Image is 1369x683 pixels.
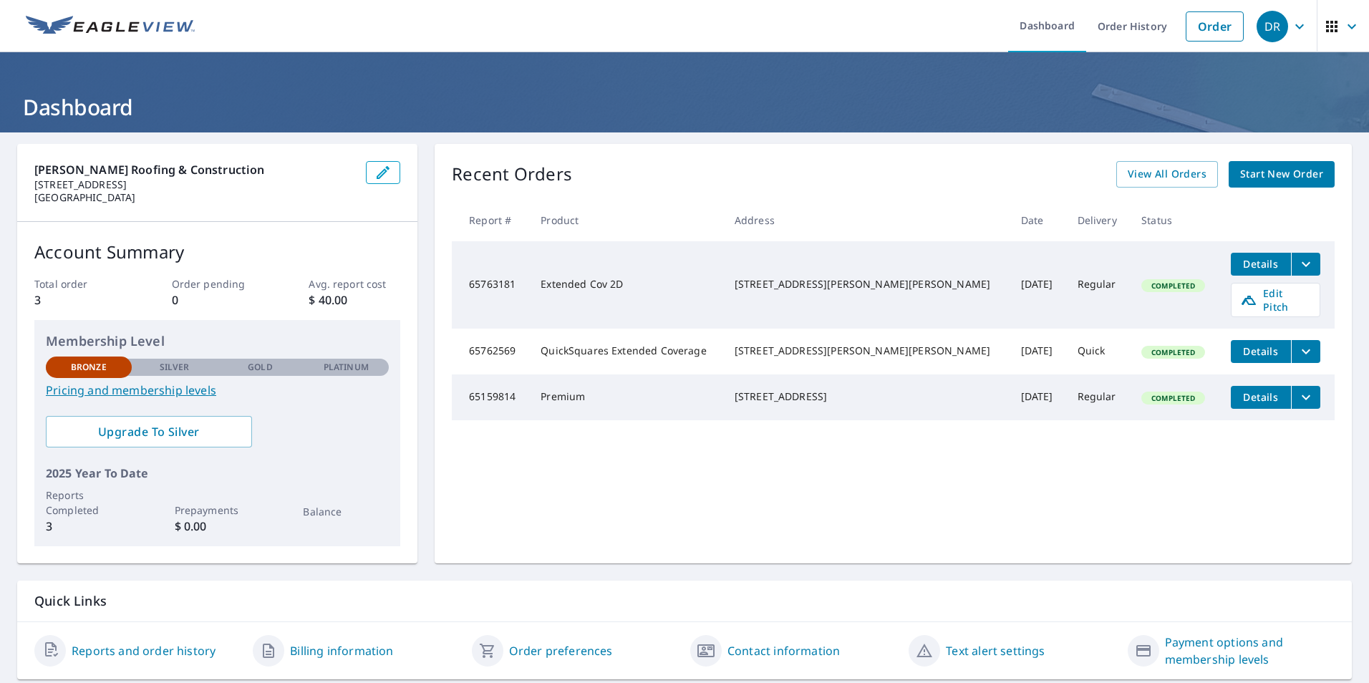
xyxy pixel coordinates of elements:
[1010,199,1066,241] th: Date
[1130,199,1219,241] th: Status
[452,199,529,241] th: Report #
[735,277,998,291] div: [STREET_ADDRESS][PERSON_NAME][PERSON_NAME]
[1128,165,1206,183] span: View All Orders
[46,416,252,447] a: Upgrade To Silver
[303,504,389,519] p: Balance
[529,199,723,241] th: Product
[175,503,261,518] p: Prepayments
[1066,329,1131,374] td: Quick
[529,329,723,374] td: QuickSquares Extended Coverage
[735,344,998,358] div: [STREET_ADDRESS][PERSON_NAME][PERSON_NAME]
[1143,393,1204,403] span: Completed
[1231,386,1291,409] button: detailsBtn-65159814
[946,642,1045,659] a: Text alert settings
[1257,11,1288,42] div: DR
[1231,253,1291,276] button: detailsBtn-65763181
[309,276,400,291] p: Avg. report cost
[1066,374,1131,420] td: Regular
[735,389,998,404] div: [STREET_ADDRESS]
[175,518,261,535] p: $ 0.00
[72,642,216,659] a: Reports and order history
[1231,340,1291,363] button: detailsBtn-65762569
[248,361,272,374] p: Gold
[34,191,354,204] p: [GEOGRAPHIC_DATA]
[34,161,354,178] p: [PERSON_NAME] Roofing & Construction
[309,291,400,309] p: $ 40.00
[71,361,107,374] p: Bronze
[529,241,723,329] td: Extended Cov 2D
[452,161,572,188] p: Recent Orders
[160,361,190,374] p: Silver
[34,592,1335,610] p: Quick Links
[1186,11,1244,42] a: Order
[324,361,369,374] p: Platinum
[46,465,389,482] p: 2025 Year To Date
[57,424,241,440] span: Upgrade To Silver
[1229,161,1335,188] a: Start New Order
[34,178,354,191] p: [STREET_ADDRESS]
[1239,344,1282,358] span: Details
[1291,253,1320,276] button: filesDropdownBtn-65763181
[452,374,529,420] td: 65159814
[727,642,840,659] a: Contact information
[26,16,195,37] img: EV Logo
[46,331,389,351] p: Membership Level
[529,374,723,420] td: Premium
[34,276,126,291] p: Total order
[34,239,400,265] p: Account Summary
[1010,329,1066,374] td: [DATE]
[723,199,1010,241] th: Address
[1239,390,1282,404] span: Details
[1239,257,1282,271] span: Details
[172,291,263,309] p: 0
[1143,347,1204,357] span: Completed
[1291,340,1320,363] button: filesDropdownBtn-65762569
[46,488,132,518] p: Reports Completed
[1010,374,1066,420] td: [DATE]
[1291,386,1320,409] button: filesDropdownBtn-65159814
[46,518,132,535] p: 3
[290,642,393,659] a: Billing information
[1066,199,1131,241] th: Delivery
[1066,241,1131,329] td: Regular
[1116,161,1218,188] a: View All Orders
[1240,286,1311,314] span: Edit Pitch
[1010,241,1066,329] td: [DATE]
[46,382,389,399] a: Pricing and membership levels
[34,291,126,309] p: 3
[1143,281,1204,291] span: Completed
[1165,634,1335,668] a: Payment options and membership levels
[509,642,613,659] a: Order preferences
[172,276,263,291] p: Order pending
[452,241,529,329] td: 65763181
[1240,165,1323,183] span: Start New Order
[452,329,529,374] td: 65762569
[17,92,1352,122] h1: Dashboard
[1231,283,1320,317] a: Edit Pitch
